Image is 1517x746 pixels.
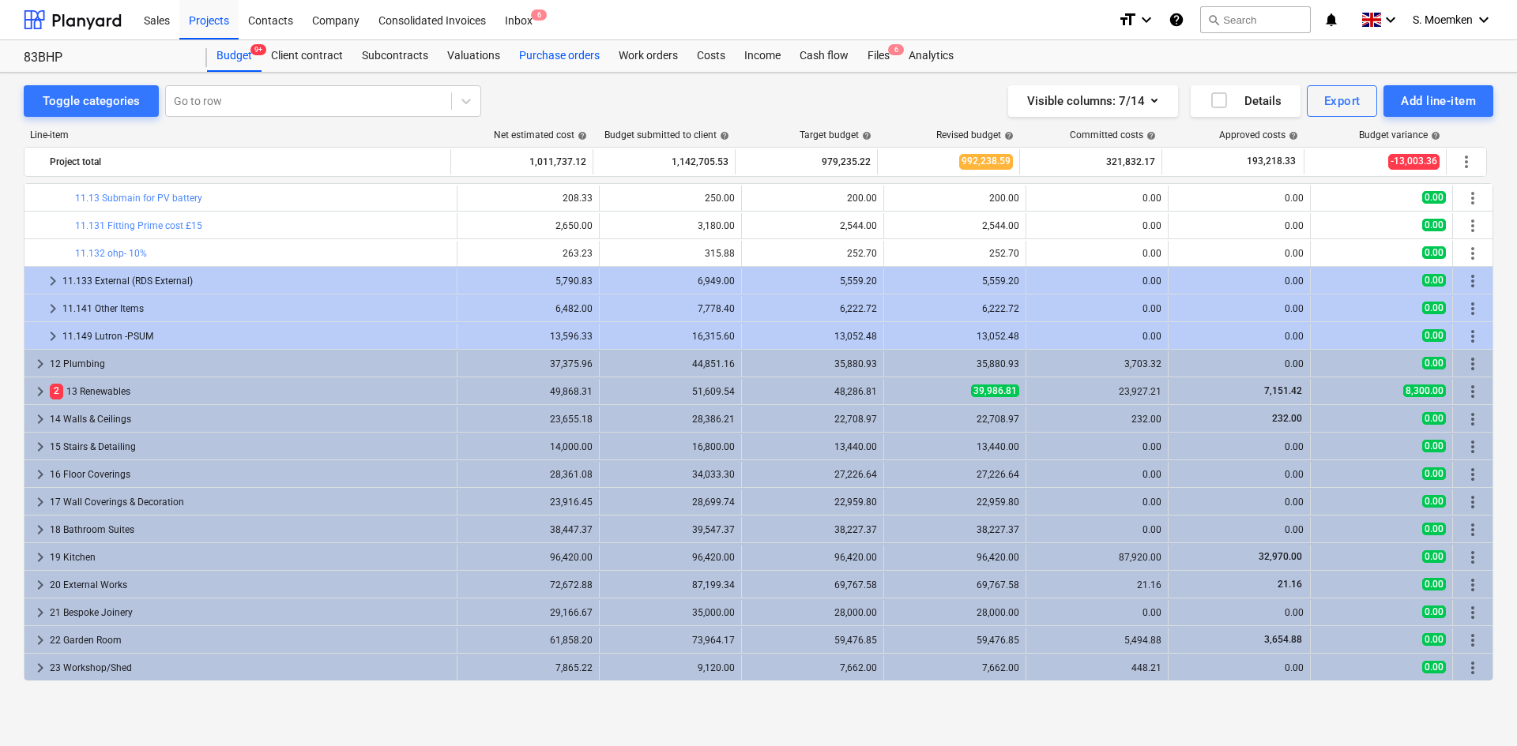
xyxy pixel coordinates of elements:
[748,276,877,287] div: 5,559.20
[1143,131,1156,141] span: help
[1033,662,1161,673] div: 448.21
[1175,248,1304,259] div: 0.00
[1285,131,1298,141] span: help
[890,635,1019,646] div: 59,476.85
[464,469,593,480] div: 28,361.08
[1324,91,1361,111] div: Export
[250,44,266,55] span: 9+
[1422,440,1446,452] span: 0.00
[464,662,593,673] div: 7,865.22
[464,414,593,425] div: 23,655.18
[464,552,593,563] div: 96,420.00
[748,607,877,618] div: 28,000.00
[609,40,687,72] div: Work orders
[606,386,735,397] div: 51,609.54
[748,497,877,508] div: 22,959.80
[936,129,1014,141] div: Revised budget
[1463,327,1482,346] span: More actions
[1422,495,1446,508] span: 0.00
[50,545,450,570] div: 19 Kitchen
[606,303,735,314] div: 7,778.40
[31,437,50,456] span: keyboard_arrow_right
[31,493,50,512] span: keyboard_arrow_right
[1175,469,1304,480] div: 0.00
[1457,152,1476,171] span: More actions
[748,469,877,480] div: 27,226.64
[606,248,735,259] div: 315.88
[464,358,593,369] div: 37,375.96
[748,441,877,452] div: 13,440.00
[1210,91,1282,111] div: Details
[1463,603,1482,622] span: More actions
[1033,414,1161,425] div: 232.00
[606,414,735,425] div: 28,386.21
[1422,550,1446,563] span: 0.00
[1175,497,1304,508] div: 0.00
[464,441,593,452] div: 14,000.00
[1027,91,1159,111] div: Visible columns : 7/14
[24,85,159,117] button: Toggle categories
[1175,303,1304,314] div: 0.00
[1033,524,1161,535] div: 0.00
[1463,244,1482,263] span: More actions
[50,572,450,598] div: 20 External Works
[890,552,1019,563] div: 96,420.00
[50,149,444,174] div: Project total
[1276,579,1304,590] span: 21.16
[1359,129,1440,141] div: Budget variance
[50,407,450,432] div: 14 Walls & Ceilings
[606,497,735,508] div: 28,699.74
[1463,520,1482,539] span: More actions
[31,465,50,484] span: keyboard_arrow_right
[1033,635,1161,646] div: 5,494.88
[606,220,735,231] div: 3,180.00
[464,220,593,231] div: 2,650.00
[1033,331,1161,342] div: 0.00
[1219,129,1298,141] div: Approved costs
[1001,131,1014,141] span: help
[1438,670,1517,746] div: Chat Widget
[687,40,735,72] a: Costs
[352,40,438,72] a: Subcontracts
[1026,149,1155,174] div: 321,832.17
[748,662,877,673] div: 7,662.00
[50,628,450,653] div: 22 Garden Room
[464,193,593,204] div: 208.33
[464,303,593,314] div: 6,482.00
[606,552,735,563] div: 96,420.00
[1307,85,1378,117] button: Export
[858,40,899,72] div: Files
[606,441,735,452] div: 16,800.00
[75,193,202,204] a: 11.13 Submain for PV battery
[748,524,877,535] div: 38,227.37
[31,520,50,539] span: keyboard_arrow_right
[1270,413,1304,424] span: 232.00
[510,40,609,72] div: Purchase orders
[1463,658,1482,677] span: More actions
[1033,552,1161,563] div: 87,920.00
[1422,523,1446,535] span: 0.00
[748,552,877,563] div: 96,420.00
[1033,607,1161,618] div: 0.00
[748,220,877,231] div: 2,544.00
[464,497,593,508] div: 23,916.45
[1403,384,1446,397] span: 8,300.00
[748,414,877,425] div: 22,708.97
[890,441,1019,452] div: 13,440.00
[1422,578,1446,590] span: 0.00
[1388,154,1440,169] span: -13,003.36
[748,248,877,259] div: 252.70
[606,469,735,480] div: 34,033.30
[890,469,1019,480] div: 27,226.64
[748,193,877,204] div: 200.00
[1175,607,1304,618] div: 0.00
[1463,299,1482,318] span: More actions
[50,434,450,459] div: 15 Stairs & Detailing
[24,50,188,66] div: 83BHP
[1033,193,1161,204] div: 0.00
[1463,410,1482,429] span: More actions
[62,268,450,294] div: 11.133 External (RDS External)
[1381,10,1400,29] i: keyboard_arrow_down
[1422,412,1446,425] span: 0.00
